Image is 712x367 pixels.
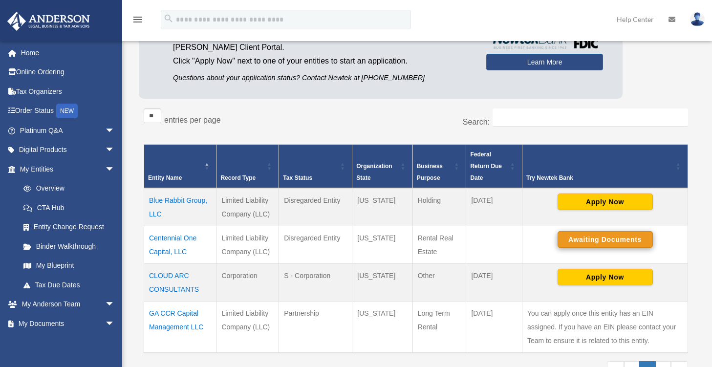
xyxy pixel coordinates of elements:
[173,72,472,84] p: Questions about your application status? Contact Newtek at [PHONE_NUMBER]
[14,217,125,237] a: Entity Change Request
[466,188,522,226] td: [DATE]
[148,174,182,181] span: Entity Name
[412,264,466,302] td: Other
[216,226,279,264] td: Limited Liability Company (LLC)
[486,54,603,70] a: Learn More
[14,256,125,276] a: My Blueprint
[132,14,144,25] i: menu
[690,12,705,26] img: User Pic
[14,275,125,295] a: Tax Due Dates
[491,33,598,49] img: NewtekBankLogoSM.png
[144,188,216,226] td: Blue Rabbit Group, LLC
[14,179,120,198] a: Overview
[417,163,443,181] span: Business Purpose
[173,54,472,68] p: Click "Apply Now" next to one of your entities to start an application.
[216,302,279,353] td: Limited Liability Company (LLC)
[412,188,466,226] td: Holding
[470,151,502,181] span: Federal Return Due Date
[558,194,653,210] button: Apply Now
[105,333,125,353] span: arrow_drop_down
[283,174,312,181] span: Tax Status
[466,302,522,353] td: [DATE]
[352,226,412,264] td: [US_STATE]
[279,302,352,353] td: Partnership
[7,82,129,101] a: Tax Organizers
[7,314,129,333] a: My Documentsarrow_drop_down
[352,188,412,226] td: [US_STATE]
[558,231,653,248] button: Awaiting Documents
[164,116,221,124] label: entries per page
[105,159,125,179] span: arrow_drop_down
[7,63,129,82] a: Online Ordering
[412,226,466,264] td: Rental Real Estate
[144,145,216,189] th: Entity Name: Activate to invert sorting
[7,121,129,140] a: Platinum Q&Aarrow_drop_down
[352,302,412,353] td: [US_STATE]
[7,295,129,314] a: My Anderson Teamarrow_drop_down
[279,226,352,264] td: Disregarded Entity
[14,198,125,217] a: CTA Hub
[412,145,466,189] th: Business Purpose: Activate to sort
[7,43,129,63] a: Home
[352,145,412,189] th: Organization State: Activate to sort
[132,17,144,25] a: menu
[279,145,352,189] th: Tax Status: Activate to sort
[356,163,392,181] span: Organization State
[105,295,125,315] span: arrow_drop_down
[7,159,125,179] a: My Entitiesarrow_drop_down
[105,121,125,141] span: arrow_drop_down
[522,145,688,189] th: Try Newtek Bank : Activate to sort
[163,13,174,24] i: search
[105,314,125,334] span: arrow_drop_down
[352,264,412,302] td: [US_STATE]
[105,140,125,160] span: arrow_drop_down
[7,333,129,353] a: Online Learningarrow_drop_down
[558,269,653,285] button: Apply Now
[279,188,352,226] td: Disregarded Entity
[522,302,688,353] td: You can apply once this entity has an EIN assigned. If you have an EIN please contact your Team t...
[7,101,129,121] a: Order StatusNEW
[466,264,522,302] td: [DATE]
[526,172,673,184] div: Try Newtek Bank
[144,226,216,264] td: Centennial One Capital, LLC
[144,302,216,353] td: GA CCR Capital Management LLC
[7,140,129,160] a: Digital Productsarrow_drop_down
[14,237,125,256] a: Binder Walkthrough
[463,118,490,126] label: Search:
[56,104,78,118] div: NEW
[216,145,279,189] th: Record Type: Activate to sort
[4,12,93,31] img: Anderson Advisors Platinum Portal
[466,145,522,189] th: Federal Return Due Date: Activate to sort
[279,264,352,302] td: S - Corporation
[144,264,216,302] td: CLOUD ARC CONSULTANTS
[412,302,466,353] td: Long Term Rental
[220,174,256,181] span: Record Type
[216,188,279,226] td: Limited Liability Company (LLC)
[216,264,279,302] td: Corporation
